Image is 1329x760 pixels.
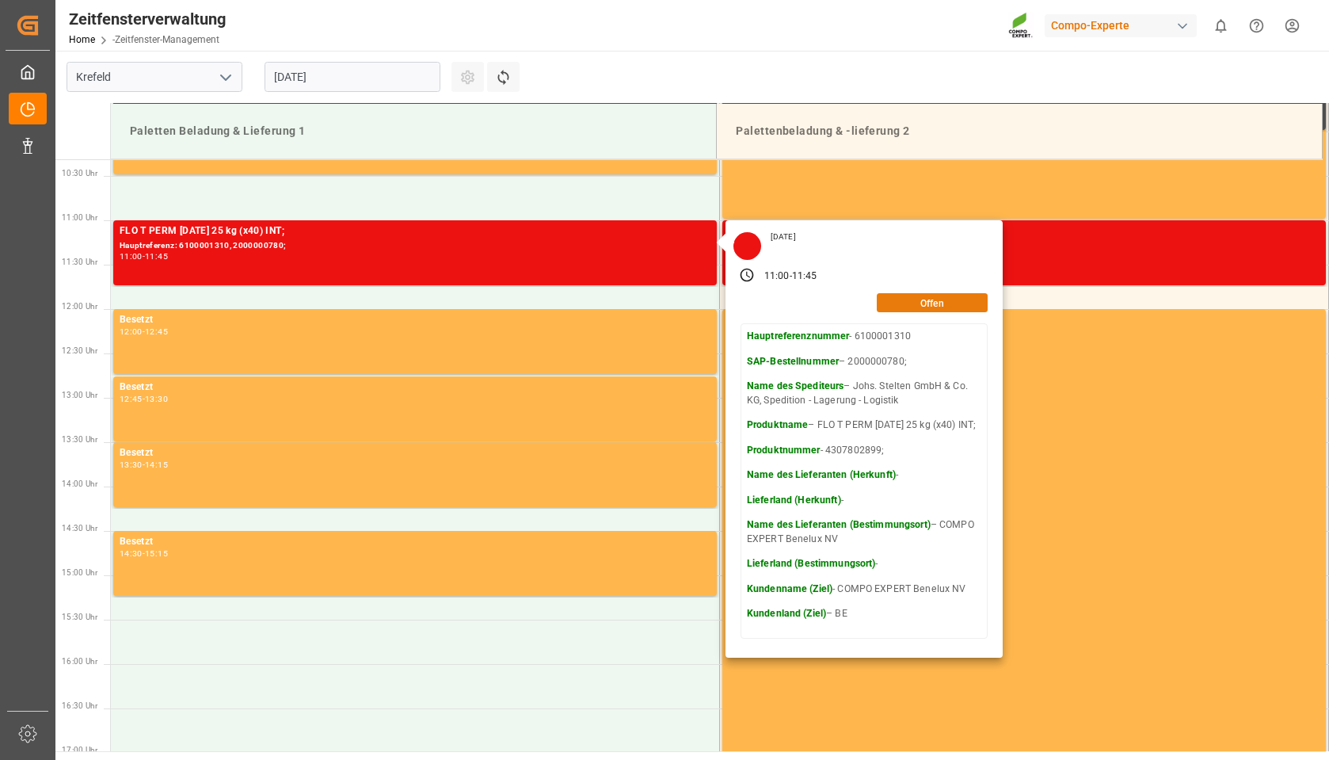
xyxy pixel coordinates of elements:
[120,314,153,325] font: Besetzt
[62,391,97,399] font: 13:00 Uhr
[747,380,844,391] font: Name des Spediteurs
[747,356,839,367] font: SAP-Bestellnummer
[832,583,965,594] font: - COMPO EXPERT Benelux NV
[120,460,143,470] font: 13:30
[1008,12,1034,40] img: Screenshot%202023-09-29%20at%2010.02.21.png_1712312052.png
[120,394,143,404] font: 12:45
[920,297,944,308] font: Offen
[747,519,931,530] font: Name des Lieferanten (Bestimmungsort)
[62,746,97,754] font: 17:00 Uhr
[849,330,911,342] font: - 6100001310
[747,608,826,619] font: Kundenland (Ziel)
[69,34,95,45] a: Home
[145,394,168,404] font: 13:30
[877,293,988,312] button: Offen
[1051,19,1129,32] font: Compo-Experte
[747,519,974,544] font: – COMPO EXPERT Benelux NV
[826,608,847,619] font: – BE
[747,419,808,430] font: Produktname
[62,302,97,311] font: 12:00 Uhr
[747,445,821,456] font: Produktnummer
[69,10,226,29] font: Zeitfensterverwaltung
[62,568,97,577] font: 15:00 Uhr
[143,394,145,404] font: -
[792,270,817,281] font: 11:45
[120,251,143,262] font: 11:00
[1203,8,1239,44] button: zeige 0 neue Benachrichtigungen
[771,232,796,241] font: [DATE]
[145,327,168,337] font: 12:45
[62,169,97,178] font: 10:30 Uhr
[764,270,790,281] font: 11:00
[120,327,143,337] font: 12:00
[62,701,97,710] font: 16:30 Uhr
[143,548,145,559] font: -
[213,65,237,90] button: Menü öffnen
[1045,10,1203,40] button: Compo-Experte
[790,270,792,281] font: -
[747,495,841,506] font: Lieferland (Herkunft)
[747,583,832,594] font: Kundenname (Ziel)
[145,251,168,262] font: 11:45
[120,241,286,250] font: Hauptreferenz: 6100001310, 2000000780;
[62,613,97,621] font: 15:30 Uhr
[839,356,907,367] font: – 2000000780;
[62,258,97,266] font: 11:30 Uhr
[841,495,843,506] font: -
[875,558,878,569] font: -
[143,327,145,337] font: -
[747,469,896,480] font: Name des Lieferanten (Herkunft)
[821,445,885,456] font: - 4307802899;
[67,62,242,92] input: Zum Suchen/Auswählen eingeben
[120,381,153,392] font: Besetzt
[747,380,968,406] font: – Johs. Stelten GmbH & Co. KG, Spedition - Lagerung - Logistik
[1239,8,1274,44] button: Hilfecenter
[120,447,153,458] font: Besetzt
[62,346,97,355] font: 12:30 Uhr
[145,460,168,470] font: 14:15
[736,124,909,137] font: Palettenbeladung & -lieferung 2
[62,435,97,444] font: 13:30 Uhr
[145,548,168,559] font: 15:15
[747,330,850,342] font: Hauptreferenznummer
[120,548,143,559] font: 14:30
[120,225,284,236] font: FLO T PERM [DATE] 25 kg (x40) INT;
[265,62,440,92] input: TT.MM.JJJJ
[62,657,97,666] font: 16:00 Uhr
[896,469,898,480] font: -
[143,251,145,262] font: -
[62,524,97,533] font: 14:30 Uhr
[143,460,145,470] font: -
[62,479,97,488] font: 14:00 Uhr
[130,124,305,137] font: Paletten Beladung & Lieferung 1
[747,558,876,569] font: Lieferland (Bestimmungsort)
[808,419,976,430] font: – FLO T PERM [DATE] 25 kg (x40) INT;
[62,213,97,222] font: 11:00 Uhr
[120,536,153,547] font: Besetzt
